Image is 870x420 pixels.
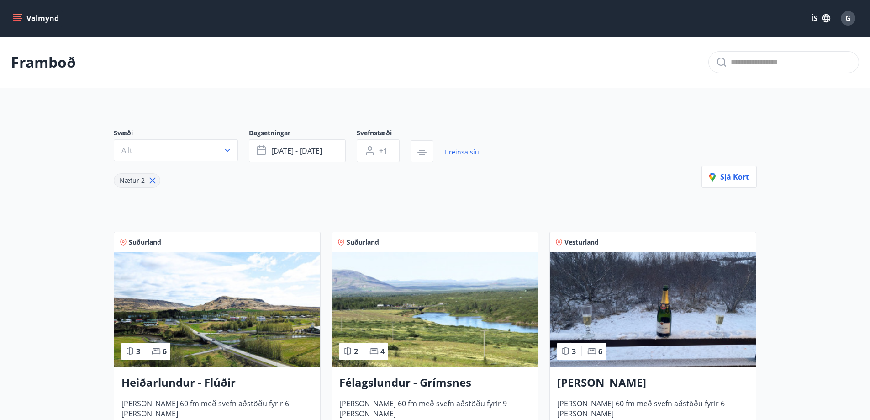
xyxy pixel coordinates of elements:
span: 6 [163,346,167,356]
button: Allt [114,139,238,161]
span: Suðurland [347,238,379,247]
span: 3 [136,346,140,356]
span: Nætur 2 [120,176,145,185]
span: Svefnstæði [357,128,411,139]
span: 4 [380,346,385,356]
button: Sjá kort [701,166,757,188]
span: Dagsetningar [249,128,357,139]
span: 2 [354,346,358,356]
a: Hreinsa síu [444,142,479,162]
span: Suðurland [129,238,161,247]
img: Paella dish [332,252,538,367]
span: Allt [121,145,132,155]
span: +1 [379,146,387,156]
img: Paella dish [550,252,756,367]
span: Sjá kort [709,172,749,182]
button: +1 [357,139,400,162]
h3: Félagslundur - Grímsnes [339,375,531,391]
span: 3 [572,346,576,356]
button: [DATE] - [DATE] [249,139,346,162]
span: Vesturland [564,238,599,247]
button: ÍS [806,10,835,27]
span: Svæði [114,128,249,139]
h3: [PERSON_NAME] [557,375,749,391]
img: Paella dish [114,252,320,367]
p: Framboð [11,52,76,72]
span: G [845,13,851,23]
span: 6 [598,346,602,356]
button: menu [11,10,63,27]
h3: Heiðarlundur - Flúðir [121,375,313,391]
button: G [837,7,859,29]
div: Nætur 2 [114,173,160,188]
span: [DATE] - [DATE] [271,146,322,156]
